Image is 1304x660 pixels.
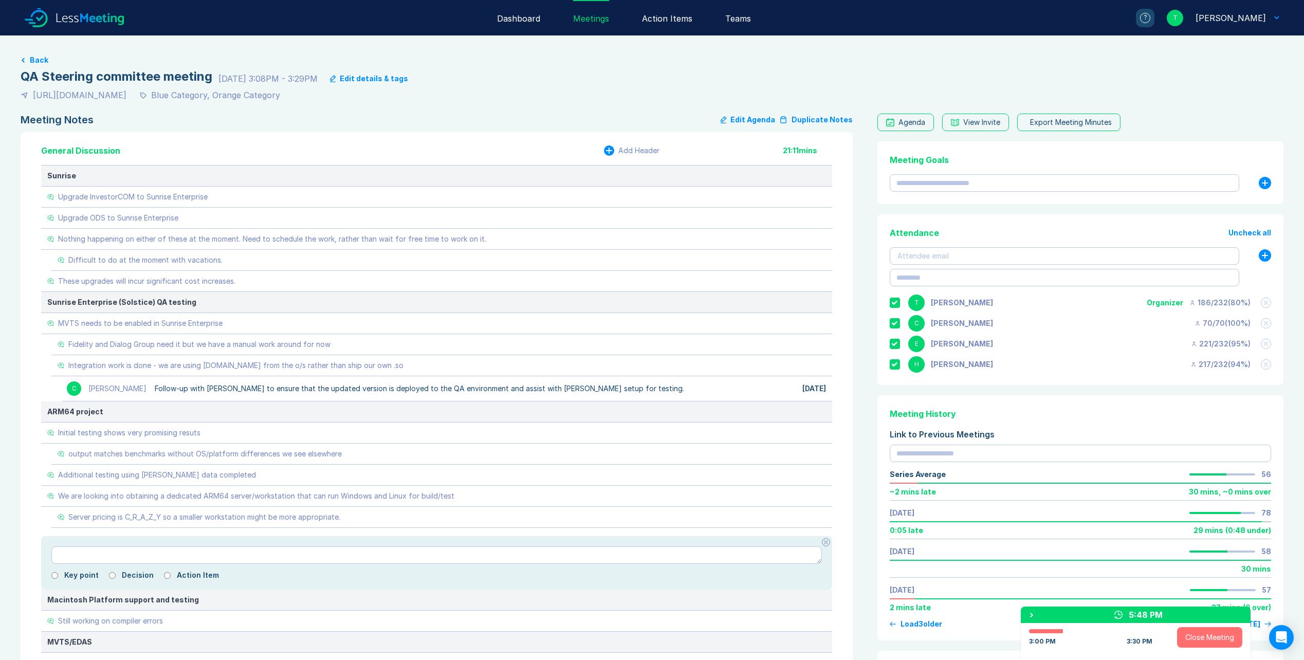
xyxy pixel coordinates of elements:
div: [PERSON_NAME] [88,384,146,393]
div: Add Header [618,146,659,155]
div: 78 [1261,509,1271,517]
div: [DATE] 3:08PM - 3:29PM [218,72,318,85]
div: [DATE] [802,384,826,393]
div: Meeting History [890,408,1271,420]
div: Ernie Crawford [931,340,993,348]
div: Export Meeting Minutes [1030,118,1112,126]
div: Initial testing shows very promising resuts [58,429,200,437]
div: Difficult to do at the moment with vacations. [68,256,223,264]
div: Follow-up with [PERSON_NAME] to ensure that the updated version is deployed to the QA environment... [155,384,684,393]
button: Duplicate Notes [779,114,853,126]
div: Blue Category, Orange Category [151,89,280,101]
div: MVTS needs to be enabled in Sunrise Enterprise [58,319,223,327]
div: Organizer [1147,299,1183,307]
div: ~ 2 mins late [890,488,936,496]
div: Integration work is done - we are using [DOMAIN_NAME] from the o/s rather than ship our own .so [68,361,403,370]
div: ? [1140,13,1150,23]
div: [URL][DOMAIN_NAME] [33,89,126,101]
div: Link to Previous Meetings [890,428,1271,441]
div: 21:11 mins [783,146,832,155]
div: Nothing happening on either of these at the moment. Need to schedule the work, rather than wait f... [58,235,486,243]
button: Edit details & tags [330,75,408,83]
label: Key point [64,571,99,579]
label: Action Item [177,571,219,579]
div: Series Average [890,470,946,479]
div: Upgrade InvestorCOM to Sunrise Enterprise [58,193,208,201]
div: 217 / 232 ( 94 %) [1190,360,1251,369]
div: Server pricing is C_R_A_Z_Y so a smaller workstation might be more appropriate. [68,513,340,521]
div: Load 3 older [901,620,942,628]
div: 58 [1261,547,1271,556]
a: [DATE] [890,586,914,594]
div: C [908,315,925,332]
div: 5:48 PM [1129,609,1163,621]
a: ? [1124,9,1154,27]
a: Back [21,56,1283,64]
div: Fidelity and Dialog Group need it but we have a manual work around for now [68,340,330,349]
button: Export Meeting Minutes [1017,114,1121,131]
div: 3:30 PM [1127,637,1152,646]
div: ( 6 over ) [1243,603,1271,612]
div: Open Intercom Messenger [1269,625,1294,650]
button: Uncheck all [1228,229,1271,237]
div: 56 [1261,470,1271,479]
div: Hank Edwards [931,360,993,369]
div: Meeting Goals [890,154,1271,166]
button: Edit Agenda [721,114,775,126]
div: 70 / 70 ( 100 %) [1195,319,1251,327]
div: 0:05 late [890,526,923,535]
div: 221 / 232 ( 95 %) [1191,340,1251,348]
div: Additional testing using [PERSON_NAME] data completed [58,471,256,479]
div: View Invite [963,118,1000,126]
div: T [1167,10,1183,26]
div: Still working on compiler errors [58,617,163,625]
div: General Discussion [41,144,120,157]
div: ARM64 project [47,408,826,416]
div: Attendance [890,227,939,239]
a: [DATE] [890,547,914,556]
div: Upgrade ODS to Sunrise Enterprise [58,214,178,222]
label: Decision [122,571,154,579]
div: H [908,356,925,373]
div: 57 [1262,586,1271,594]
button: View Invite [942,114,1009,131]
div: These upgrades will incur significant cost increases. [58,277,235,285]
div: Macintosh Platform support and testing [47,596,826,604]
div: 37 mins [1211,603,1241,612]
div: ( 0:48 under ) [1225,526,1271,535]
div: T [908,295,925,311]
div: Edit details & tags [340,75,408,83]
div: Agenda [898,118,925,126]
div: 186 / 232 ( 80 %) [1189,299,1251,307]
a: [DATE] [890,509,914,517]
div: 2 mins late [890,603,931,612]
a: Agenda [877,114,934,131]
div: Tim Ciceran [1196,12,1266,24]
div: Meeting Notes [21,114,94,126]
div: Sunrise Enterprise (Solstice) QA testing [47,298,826,306]
button: Add Header [604,145,659,156]
div: C [66,380,82,397]
div: E [908,336,925,352]
div: We are looking into obtaining a dedicated ARM64 server/workstation that can run Windows and Linux... [58,492,454,500]
div: MVTS/EDAS [47,638,826,646]
button: Load3older [890,620,942,628]
div: Carlos Salguero [931,319,993,327]
div: 3:00 PM [1029,637,1056,646]
div: Tim Ciceran [931,299,993,307]
div: 30 mins [1241,565,1271,573]
div: QA Steering committee meeting [21,68,212,85]
div: output matches benchmarks without OS/platform differences we see elsewhere [68,450,342,458]
div: Sunrise [47,172,826,180]
div: 29 mins [1193,526,1223,535]
div: 30 mins , ~ 0 mins over [1189,488,1271,496]
button: Back [30,56,48,64]
button: Close Meeting [1177,627,1242,648]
